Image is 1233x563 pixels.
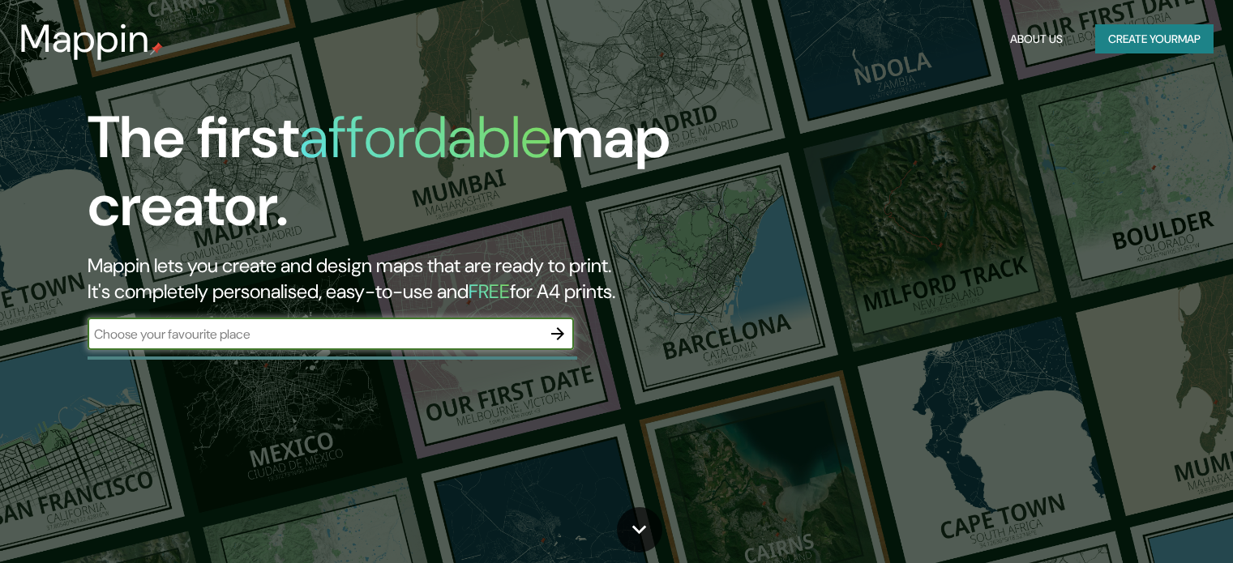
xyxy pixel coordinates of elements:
h3: Mappin [19,16,150,62]
input: Choose your favourite place [88,325,542,343]
img: mappin-pin [150,42,163,55]
button: About Us [1004,24,1069,54]
h2: Mappin lets you create and design maps that are ready to print. It's completely personalised, eas... [88,253,704,305]
button: Create yourmap [1095,24,1214,54]
h1: affordable [299,100,551,175]
h5: FREE [469,279,510,304]
h1: The first map creator. [88,104,704,253]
